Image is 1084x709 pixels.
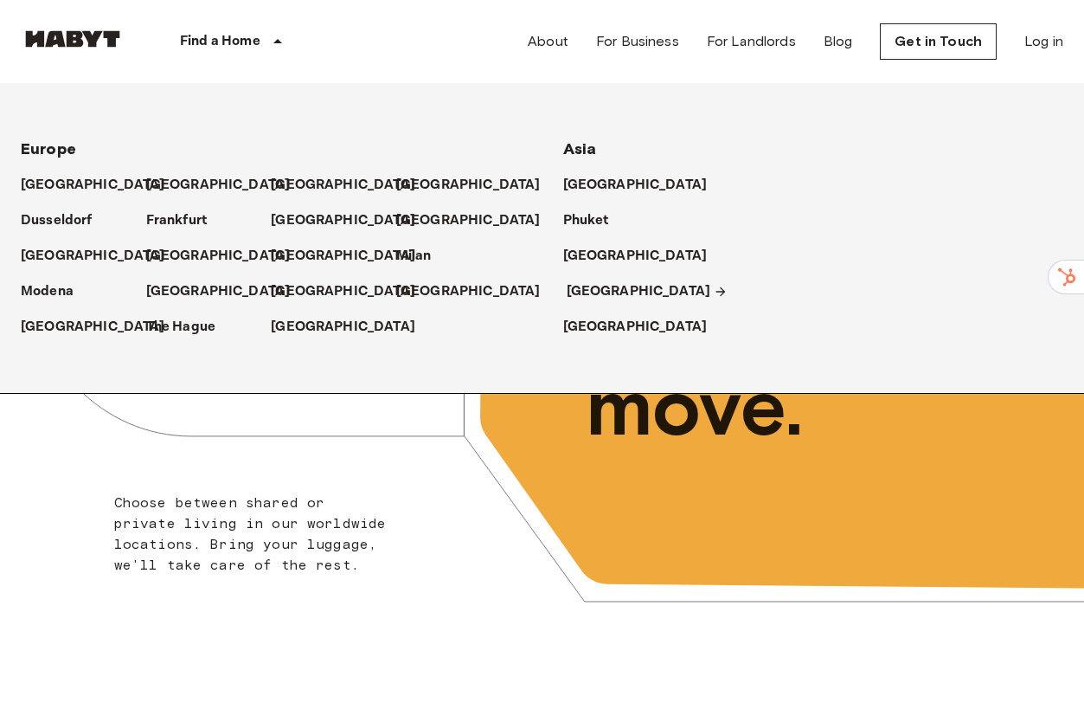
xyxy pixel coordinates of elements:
a: Dusseldorf [21,210,110,231]
p: [GEOGRAPHIC_DATA] [271,317,415,338]
p: [GEOGRAPHIC_DATA] [146,175,291,196]
a: [GEOGRAPHIC_DATA] [271,175,433,196]
p: [GEOGRAPHIC_DATA] [146,246,291,267]
a: For Landlords [707,31,796,52]
a: Milan [396,246,449,267]
a: The Hague [146,317,233,338]
p: Dusseldorf [21,210,93,231]
a: For Business [596,31,679,52]
a: [GEOGRAPHIC_DATA] [396,281,558,302]
p: Frankfurt [146,210,207,231]
a: [GEOGRAPHIC_DATA] [271,281,433,302]
p: [GEOGRAPHIC_DATA] [146,281,291,302]
p: [GEOGRAPHIC_DATA] [21,175,165,196]
a: [GEOGRAPHIC_DATA] [271,317,433,338]
p: The Hague [146,317,215,338]
a: [GEOGRAPHIC_DATA] [146,175,308,196]
span: Europe [21,139,76,158]
a: [GEOGRAPHIC_DATA] [271,210,433,231]
p: [GEOGRAPHIC_DATA] [396,281,541,302]
a: [GEOGRAPHIC_DATA] [21,317,183,338]
a: Phuket [563,210,626,231]
p: [GEOGRAPHIC_DATA] [21,246,165,267]
a: Modena [21,281,91,302]
a: [GEOGRAPHIC_DATA] [396,210,558,231]
a: About [528,31,568,52]
p: [GEOGRAPHIC_DATA] [271,175,415,196]
p: [GEOGRAPHIC_DATA] [396,175,541,196]
a: [GEOGRAPHIC_DATA] [146,281,308,302]
p: [GEOGRAPHIC_DATA] [271,246,415,267]
span: Unlock your next move. [586,189,1019,452]
p: [GEOGRAPHIC_DATA] [563,246,708,267]
p: [GEOGRAPHIC_DATA] [567,281,711,302]
p: [GEOGRAPHIC_DATA] [396,210,541,231]
p: Phuket [563,210,609,231]
p: Find a Home [180,31,260,52]
a: Log in [1024,31,1063,52]
a: [GEOGRAPHIC_DATA] [567,281,728,302]
a: [GEOGRAPHIC_DATA] [396,175,558,196]
p: [GEOGRAPHIC_DATA] [563,175,708,196]
p: [GEOGRAPHIC_DATA] [21,317,165,338]
p: Milan [396,246,432,267]
p: Modena [21,281,74,302]
span: Asia [563,139,597,158]
a: Blog [824,31,853,52]
a: [GEOGRAPHIC_DATA] [146,246,308,267]
a: [GEOGRAPHIC_DATA] [563,246,725,267]
a: [GEOGRAPHIC_DATA] [563,317,725,338]
a: Frankfurt [146,210,224,231]
p: [GEOGRAPHIC_DATA] [563,317,708,338]
img: Habyt [21,30,125,48]
a: [GEOGRAPHIC_DATA] [21,246,183,267]
span: Choose between shared or private living in our worldwide locations. Bring your luggage, we'll tak... [114,494,387,573]
a: [GEOGRAPHIC_DATA] [271,246,433,267]
p: [GEOGRAPHIC_DATA] [271,210,415,231]
a: [GEOGRAPHIC_DATA] [563,175,725,196]
a: Get in Touch [880,23,997,60]
a: [GEOGRAPHIC_DATA] [21,175,183,196]
p: [GEOGRAPHIC_DATA] [271,281,415,302]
